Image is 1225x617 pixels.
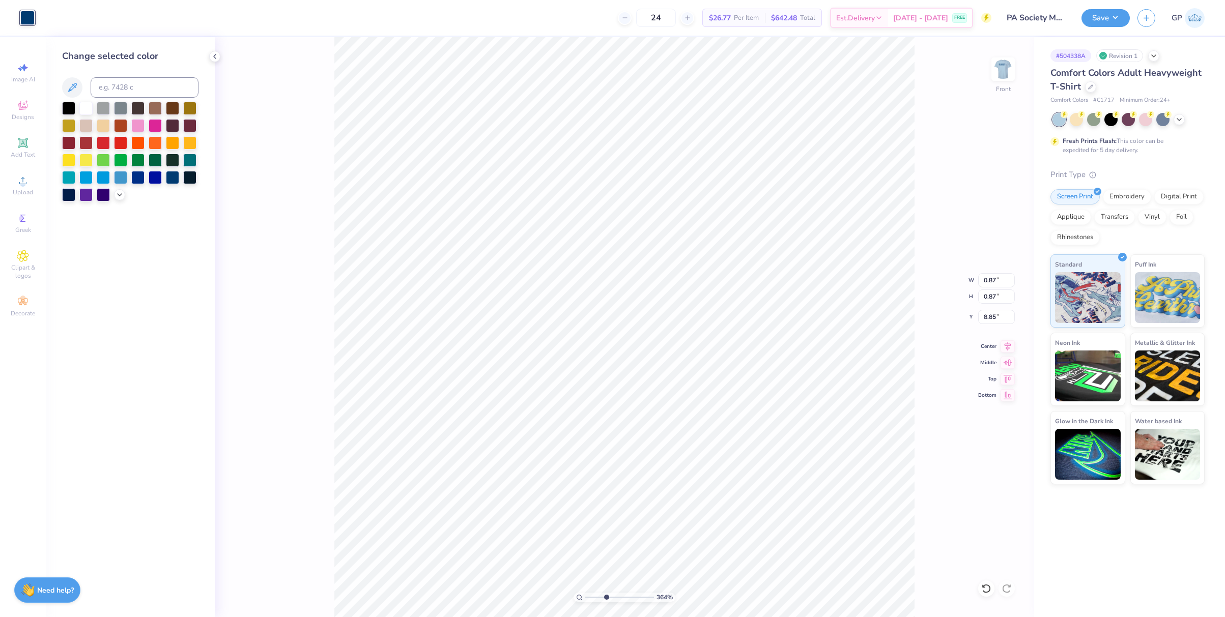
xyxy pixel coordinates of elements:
span: Minimum Order: 24 + [1120,96,1171,105]
div: Revision 1 [1096,49,1143,62]
span: Standard [1055,259,1082,270]
div: Digital Print [1154,189,1204,204]
span: Comfort Colors Adult Heavyweight T-Shirt [1050,67,1202,93]
span: [DATE] - [DATE] [893,13,948,23]
strong: Fresh Prints Flash: [1063,137,1117,145]
span: $26.77 [709,13,731,23]
div: Screen Print [1050,189,1100,204]
img: Water based Ink [1135,429,1201,480]
strong: Need help? [37,585,74,595]
span: Water based Ink [1135,416,1182,426]
span: FREE [954,14,965,21]
button: Save [1081,9,1130,27]
img: Puff Ink [1135,272,1201,323]
div: Foil [1170,210,1193,225]
div: Print Type [1050,169,1205,181]
span: 364 % [657,593,673,602]
img: Standard [1055,272,1121,323]
span: $642.48 [771,13,797,23]
img: Glow in the Dark Ink [1055,429,1121,480]
input: e.g. 7428 c [91,77,198,98]
span: Per Item [734,13,759,23]
div: Transfers [1094,210,1135,225]
div: Vinyl [1138,210,1166,225]
span: Puff Ink [1135,259,1156,270]
span: Designs [12,113,34,121]
span: Top [978,375,996,383]
span: Clipart & logos [5,263,41,280]
span: Center [978,343,996,350]
span: Neon Ink [1055,337,1080,348]
span: Upload [13,188,33,196]
span: Comfort Colors [1050,96,1088,105]
img: Neon Ink [1055,350,1121,401]
img: Germaine Penalosa [1185,8,1205,28]
span: Decorate [11,309,35,317]
div: Change selected color [62,49,198,63]
span: Glow in the Dark Ink [1055,416,1113,426]
span: GP [1172,12,1182,24]
div: This color can be expedited for 5 day delivery. [1063,136,1188,155]
span: Est. Delivery [836,13,875,23]
span: Add Text [11,151,35,159]
img: Front [993,59,1013,79]
div: Front [996,84,1011,94]
input: Untitled Design [999,8,1074,28]
span: Greek [15,226,31,234]
div: Rhinestones [1050,230,1100,245]
div: # 504338A [1050,49,1091,62]
img: Metallic & Glitter Ink [1135,350,1201,401]
span: Metallic & Glitter Ink [1135,337,1195,348]
a: GP [1172,8,1205,28]
input: – – [636,9,676,27]
span: Middle [978,359,996,366]
span: Image AI [11,75,35,83]
div: Embroidery [1103,189,1151,204]
span: Bottom [978,392,996,399]
span: Total [800,13,815,23]
div: Applique [1050,210,1091,225]
span: # C1717 [1093,96,1115,105]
